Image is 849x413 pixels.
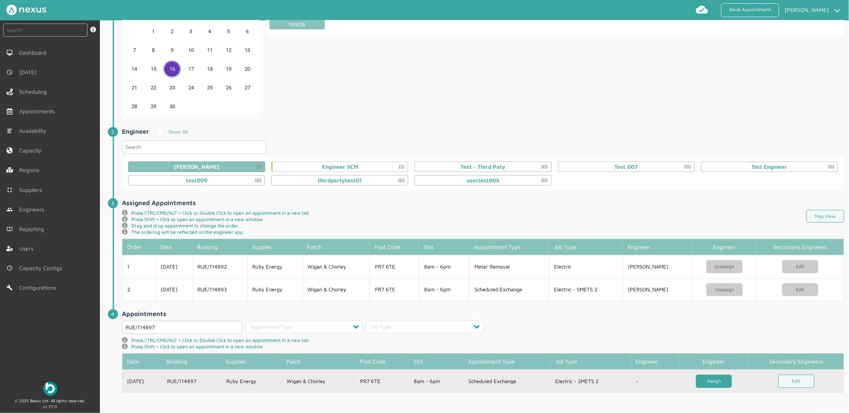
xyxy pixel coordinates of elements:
span: Drag and drop appointment to change the order [132,223,238,229]
span: Users [19,245,36,252]
div: Paul.Rutter@test.com [751,164,787,170]
span: Reporting [19,226,47,232]
span: 7 [126,42,143,59]
button: September 3, 2025 [181,22,200,41]
button: September 20, 2025 [238,59,257,78]
small: (0) [542,178,551,183]
td: 8am - 6pm [419,255,469,278]
a: Edit [778,375,814,388]
span: 16 [163,61,180,77]
h2: Appointments [122,310,844,317]
th: Slot [419,239,469,255]
span: 6 [239,23,256,40]
span: 24 [182,79,199,96]
label: Show All [155,128,188,135]
span: 30 [163,98,180,115]
img: user-left-menu.svg [6,245,13,252]
span: 5 [220,23,237,40]
button: September 14, 2025 [125,59,144,78]
th: Engineer [623,239,692,255]
span: 4 [201,23,218,40]
button: September 28, 2025 [125,97,144,116]
span: 14 [126,61,143,77]
button: September 9, 2025 [163,41,181,59]
td: [DATE] [155,255,193,278]
th: Date [155,239,193,255]
th: Post Code [355,354,409,370]
td: [PERSON_NAME] [623,278,692,301]
button: September 21, 2025 [125,78,144,97]
span: 21 [126,79,143,96]
img: Beboc Logo [43,382,57,396]
span: [DATE] [19,69,40,75]
button: September 23, 2025 [163,78,181,97]
td: Electric [549,255,623,278]
button: September 6, 2025 [238,22,257,41]
span: 15 [145,61,161,77]
h2: Engineer [122,128,149,135]
button: September 7, 2025 [125,41,144,59]
td: Electric - SMETS 2 [549,278,623,301]
span: Appointments [19,108,58,115]
th: Order [122,239,155,255]
td: Ruby Energy [247,255,302,278]
span: 17 [182,61,199,77]
button: September 10, 2025 [181,41,200,59]
span: 8 [145,42,161,59]
td: Wigan & Chorley [281,370,355,393]
div: usertest005@beboc.co.uk [466,177,499,184]
small: (3) [399,164,408,170]
th: Secondary Engineers [757,239,844,255]
a: Book Appointment [721,3,779,17]
td: RUE/114892 [193,255,247,278]
th: Appointment Type [469,239,549,255]
a: Edit [782,260,818,273]
span: Engineers [19,206,47,213]
span: Press CTRL/CMD/ALT + Click or Double Click to open an appointment in a new tab [132,337,309,344]
button: September 22, 2025 [144,78,163,97]
td: RUE/114893 [193,278,247,301]
img: appointments-left-menu.svg [6,108,13,115]
td: RUE/114897 [162,370,221,393]
small: (0) [255,178,265,183]
button: September 12, 2025 [219,41,238,59]
span: 11 [201,42,218,59]
td: Ruby Energy [221,370,281,393]
span: Regions [19,167,42,173]
span: Capacity [19,147,45,154]
img: Nexus [6,5,46,15]
span: 29 [145,98,161,115]
button: September 8, 2025 [144,41,163,59]
th: Secondary Engineers [749,354,844,370]
img: md-time.svg [6,69,13,75]
div: test.third-party@beboc.co.uk [460,164,505,170]
small: (0) [685,164,694,170]
button: September 27, 2025 [238,78,257,97]
td: PR7 6TE [370,255,419,278]
img: md-time.svg [6,265,13,271]
td: PR7 6TE [355,370,409,393]
span: 12 [220,42,237,59]
img: md-book.svg [6,226,13,232]
td: - [631,370,680,393]
th: Engineer [631,354,680,370]
button: September 18, 2025 [200,59,219,78]
span: 20 [239,61,256,77]
div: thirdpartytest01@beboc.co.uk [318,177,362,184]
small: (2) [255,164,265,170]
span: 19 [220,61,237,77]
span: 28 [126,98,143,115]
div: danielrmetcalfe86@gmail.com [174,164,219,170]
small: (0) [542,164,551,170]
th: Engineer [679,354,748,370]
button: September 4, 2025 [200,22,219,41]
span: Press Shift + Click to open an appointment in a new window [132,344,263,350]
button: Map View [806,210,844,223]
span: 23 [163,79,180,96]
span: 2 [163,23,180,40]
td: Electric - SMETS 2 [550,370,631,393]
button: September 13, 2025 [238,41,257,59]
span: Press Shift + Click to open an appointment in a new window [132,216,263,223]
a: Assign [696,375,732,388]
td: 8am - 6pm [419,278,469,301]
